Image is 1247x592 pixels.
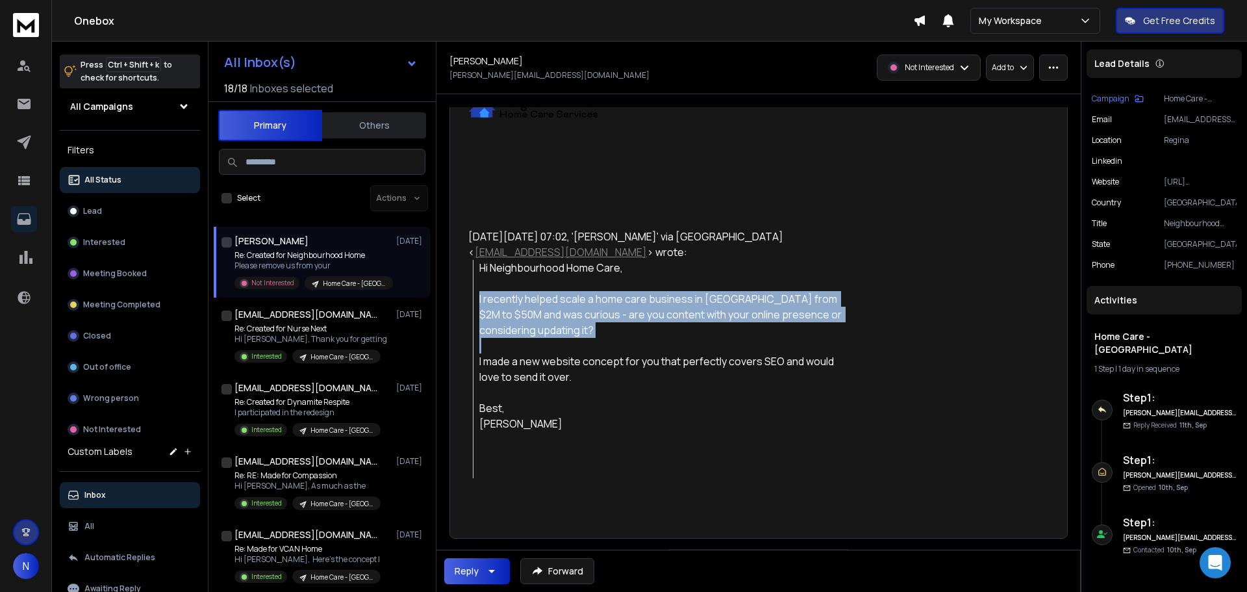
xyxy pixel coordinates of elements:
[1118,363,1179,374] span: 1 day in sequence
[310,426,373,435] p: Home Care - [GEOGRAPHIC_DATA]
[60,292,200,318] button: Meeting Completed
[310,573,373,582] p: Home Care - [GEOGRAPHIC_DATA]
[444,558,510,584] button: Reply
[60,167,200,193] button: All Status
[234,554,381,565] p: Hi [PERSON_NAME], Here's the concept I
[83,237,125,248] p: Interested
[1094,330,1234,356] h1: Home Care - [GEOGRAPHIC_DATA]
[468,96,598,120] img: AIorK4yyu8wmsX6J2hqL7kX_dhJqIn-65j0Cyx9SrA7S2Ednez1ta4-nOMAWSaAVXD8Br65a7pFpJHYp_w6D
[479,416,848,431] div: [PERSON_NAME]
[214,49,428,75] button: All Inbox(s)
[234,324,387,334] p: Re: Created for Nurse Next
[13,13,39,37] img: logo
[60,482,200,508] button: Inbox
[396,456,425,467] p: [DATE]
[1164,135,1237,146] p: Regina
[60,198,200,224] button: Lead
[1123,452,1237,468] h6: Step 1 :
[323,279,385,289] p: Home Care - [GEOGRAPHIC_DATA]
[1092,94,1129,104] p: Campaign
[68,445,132,458] h3: Custom Labels
[234,470,381,481] p: Re: RE: Made for Compassion
[455,565,479,578] div: Reply
[1092,156,1122,166] p: linkedin
[60,417,200,443] button: Not Interested
[449,70,649,81] p: [PERSON_NAME][EMAIL_ADDRESS][DOMAIN_NAME]
[1200,547,1231,578] div: Open Intercom Messenger
[84,490,106,500] p: Inbox
[224,56,296,69] h1: All Inbox(s)
[479,291,848,338] div: I recently helped scale a home care business in [GEOGRAPHIC_DATA] from $2M to $50M and was curiou...
[234,455,377,468] h1: [EMAIL_ADDRESS][DOMAIN_NAME]
[1164,239,1237,250] p: [GEOGRAPHIC_DATA]
[234,250,390,261] p: Re: Created for Neighbourhood Home
[1133,483,1188,493] p: Opened
[979,14,1047,27] p: My Workspace
[60,513,200,539] button: All
[992,62,1014,73] p: Add to
[1092,177,1119,187] p: website
[310,499,373,509] p: Home Care - [GEOGRAPHIC_DATA]
[250,81,333,96] h3: Inboxes selected
[234,544,381,554] p: Re: Made for VCAN Home
[1123,515,1237,530] h6: Step 1 :
[237,193,260,203] label: Select
[234,235,309,248] h1: [PERSON_NAME]
[84,521,94,532] p: All
[83,424,141,435] p: Not Interested
[1123,470,1237,480] h6: [PERSON_NAME][EMAIL_ADDRESS][DOMAIN_NAME]
[60,545,200,571] button: Automatic Replies
[1143,14,1215,27] p: Get Free Credits
[1092,114,1112,125] p: Email
[520,558,594,584] button: Forward
[1092,218,1107,229] p: title
[60,323,200,349] button: Closed
[224,81,247,96] span: 18 / 18
[70,100,133,113] h1: All Campaigns
[1094,364,1234,374] div: |
[1094,363,1114,374] span: 1 Step
[234,481,381,491] p: Hi [PERSON_NAME], As much as the
[1164,177,1237,187] p: [URL][DOMAIN_NAME]
[83,362,131,372] p: Out of office
[310,352,373,362] p: Home Care - [GEOGRAPHIC_DATA]
[1179,420,1207,430] span: 11th, Sep
[251,278,294,288] p: Not Interested
[60,385,200,411] button: Wrong person
[218,110,322,141] button: Primary
[396,383,425,393] p: [DATE]
[1133,420,1207,430] p: Reply Received
[60,261,200,287] button: Meeting Booked
[396,309,425,320] p: [DATE]
[475,245,647,259] a: [EMAIL_ADDRESS][DOMAIN_NAME]
[234,407,381,418] p: I participated in the redesign
[83,268,147,279] p: Meeting Booked
[1092,135,1122,146] p: location
[479,400,848,416] div: Best,
[60,94,200,120] button: All Campaigns
[234,261,390,271] p: Please remove us from your
[251,498,282,508] p: Interested
[83,331,111,341] p: Closed
[234,308,377,321] h1: [EMAIL_ADDRESS][DOMAIN_NAME]
[83,393,139,404] p: Wrong person
[106,57,161,72] span: Ctrl + Shift + k
[84,175,121,185] p: All Status
[60,354,200,380] button: Out of office
[396,530,425,540] p: [DATE]
[74,13,913,29] h1: Onebox
[449,55,523,68] h1: [PERSON_NAME]
[251,352,282,361] p: Interested
[13,553,39,579] button: N
[1123,533,1237,543] h6: [PERSON_NAME][EMAIL_ADDRESS][DOMAIN_NAME]
[1164,218,1237,229] p: Neighbourhood Home Care
[251,572,282,582] p: Interested
[1164,94,1237,104] p: Home Care - [GEOGRAPHIC_DATA]
[322,111,426,140] button: Others
[479,354,848,385] div: I made a new website concept for you that perfectly covers SEO and would love to send it over.
[84,552,155,563] p: Automatic Replies
[1116,8,1224,34] button: Get Free Credits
